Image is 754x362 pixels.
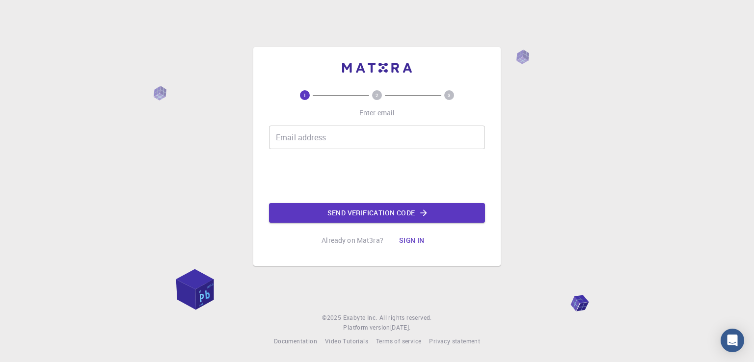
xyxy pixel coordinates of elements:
span: [DATE] . [390,323,411,331]
a: Terms of service [376,336,421,346]
text: 1 [303,92,306,99]
text: 3 [448,92,451,99]
span: Terms of service [376,337,421,345]
button: Sign in [391,231,432,250]
span: Platform version [343,323,390,333]
a: Video Tutorials [325,336,368,346]
span: All rights reserved. [379,313,432,323]
a: [DATE]. [390,323,411,333]
p: Already on Mat3ra? [322,235,383,245]
div: Open Intercom Messenger [721,329,744,352]
a: Privacy statement [429,336,480,346]
span: Privacy statement [429,337,480,345]
span: Exabyte Inc. [343,313,377,321]
button: Send verification code [269,203,485,223]
iframe: reCAPTCHA [302,157,452,195]
span: Documentation [274,337,317,345]
span: © 2025 [322,313,343,323]
span: Video Tutorials [325,337,368,345]
a: Documentation [274,336,317,346]
a: Exabyte Inc. [343,313,377,323]
p: Enter email [359,108,395,118]
text: 2 [376,92,378,99]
